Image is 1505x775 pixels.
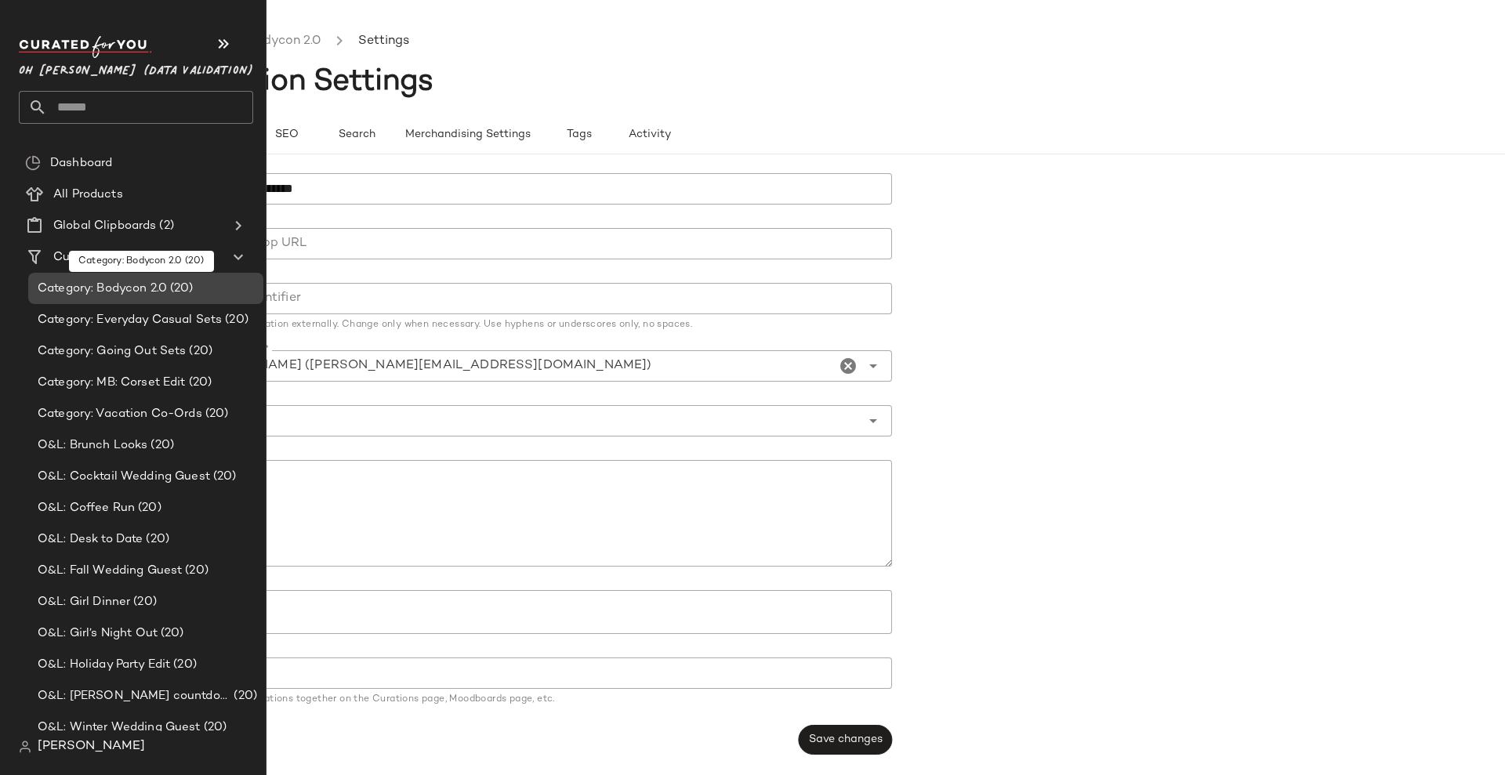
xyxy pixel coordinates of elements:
[19,36,152,58] img: cfy_white_logo.C9jOOHJF.svg
[182,562,209,580] span: (20)
[186,342,212,360] span: (20)
[38,562,182,580] span: O&L: Fall Wedding Guest
[38,656,170,674] span: O&L: Holiday Party Edit
[38,468,210,486] span: O&L: Cocktail Wedding Guest
[808,733,883,746] span: Save changes
[53,217,156,235] span: Global Clipboards
[38,737,145,756] span: [PERSON_NAME]
[404,129,531,141] span: Merchandising Settings
[38,625,158,643] span: O&L: Girl’s Night Out
[50,154,112,172] span: Dashboard
[25,155,41,171] img: svg%3e
[180,67,433,98] span: Curation Settings
[230,687,257,705] span: (20)
[338,129,375,141] span: Search
[19,53,253,81] span: Oh [PERSON_NAME] (Data Validation)
[180,695,892,704] div: Used to group curations together on the Curations page, Moodboards page, etc.
[864,411,883,430] i: Open
[135,499,161,517] span: (20)
[274,129,298,141] span: SEO
[53,186,123,204] span: All Products
[158,625,184,643] span: (20)
[38,311,222,329] span: Category: Everyday Casual Sets
[210,468,237,486] span: (20)
[186,374,212,392] span: (20)
[201,719,227,737] span: (20)
[110,248,135,266] span: (31)
[864,357,883,375] i: Open
[19,741,31,753] img: svg%3e
[355,31,412,52] li: Settings
[202,405,229,423] span: (20)
[130,593,157,611] span: (20)
[38,719,201,737] span: O&L: Winter Wedding Guest
[156,217,173,235] span: (2)
[147,436,174,454] span: (20)
[38,499,135,517] span: O&L: Coffee Run
[38,436,147,454] span: O&L: Brunch Looks
[628,129,671,141] span: Activity
[839,357,858,375] i: Clear Curation Owner*
[53,248,110,266] span: Curations
[167,280,194,298] span: (20)
[38,531,143,549] span: O&L: Desk to Date
[38,687,230,705] span: O&L: [PERSON_NAME] countdown
[180,321,892,330] div: Identifiers the curation externally. Change only when necessary. Use hyphens or underscores only,...
[222,311,248,329] span: (20)
[38,374,186,392] span: Category: MB: Corset Edit
[143,531,169,549] span: (20)
[38,342,186,360] span: Category: Going Out Sets
[566,129,592,141] span: Tags
[799,725,892,755] button: Save changes
[170,656,197,674] span: (20)
[38,280,167,298] span: Category: Bodycon 2.0
[38,593,130,611] span: O&L: Girl Dinner
[38,405,202,423] span: Category: Vacation Co-Ords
